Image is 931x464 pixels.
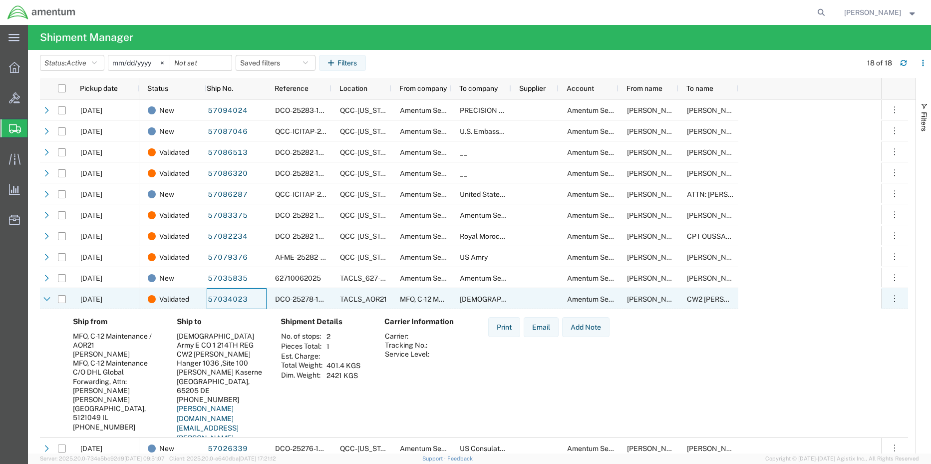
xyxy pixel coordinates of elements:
[567,84,594,92] span: Account
[567,445,640,453] span: Amentum Services, Inc
[340,295,387,303] span: TACLS_AOR21
[687,295,761,303] span: CW2 Michael DeGroff
[626,84,662,92] span: From name
[422,456,447,462] a: Support
[275,445,339,453] span: DCO-25276-169109
[687,190,834,198] span: ATTN: Richard Deasy, DOG-ICITAP Attache
[275,232,340,240] span: DCO-25282-169328
[80,169,102,177] span: 10/09/2025
[323,342,364,352] td: 1
[108,55,170,70] input: Not set
[567,106,640,114] span: Amentum Services, Inc
[339,84,367,92] span: Location
[281,371,323,381] th: Dim. Weight:
[80,106,102,114] span: 10/10/2025
[177,368,265,377] div: [PERSON_NAME] Kaserne
[765,455,919,463] span: Copyright © [DATE]-[DATE] Agistix Inc., All Rights Reserved
[460,295,616,303] span: US Army E CO 1 214TH REG
[281,342,323,352] th: Pieces Total:
[447,456,473,462] a: Feedback
[207,250,248,266] a: 57079376
[80,295,102,303] span: 10/07/2025
[319,55,366,71] button: Filters
[400,106,475,114] span: Amentum Services, Inc.
[687,106,744,114] span: KETAN DESAI
[687,148,744,156] span: Jeffrey Srock
[40,456,165,462] span: Server: 2025.20.0-734e5bc92d9
[687,253,744,261] span: Robert Kivlin
[281,332,323,342] th: No. of stops:
[170,55,232,70] input: Not set
[567,295,640,303] span: Amentum Services, Inc
[275,211,341,219] span: DCO-25282-169336
[627,253,684,261] span: Jason Martin
[66,59,86,67] span: Active
[340,253,395,261] span: QCC-Texas
[159,226,189,247] span: Validated
[340,169,395,177] span: QCC-Texas
[340,106,395,114] span: QCC-Texas
[400,211,475,219] span: Amentum Services, Inc.
[159,100,174,121] span: New
[567,211,640,219] span: Amentum Services, Inc
[73,395,161,423] div: [PERSON_NAME][GEOGRAPHIC_DATA], 5121049 IL
[80,190,102,198] span: 10/09/2025
[627,190,684,198] span: Jason Martin
[207,103,248,119] a: 57094024
[147,84,168,92] span: Status
[177,395,265,404] div: [PHONE_NUMBER]
[460,232,542,240] span: Royal Moroccan Air Force
[400,148,475,156] span: Amentum Services, Inc.
[920,112,928,131] span: Filters
[400,445,475,453] span: Amentum Services, Inc.
[384,317,464,326] h4: Carrier Information
[40,55,104,71] button: Status:Active
[177,317,265,326] h4: Ship to
[400,253,473,261] span: Amentum Services, Inc
[207,84,233,92] span: Ship No.
[567,127,640,135] span: Amentum Services, Inc
[281,361,323,371] th: Total Weight:
[340,445,395,453] span: QCC-Texas
[159,121,174,142] span: New
[687,169,920,177] span: james.sullivan@amentum.com
[159,289,189,310] span: Validated
[73,359,161,368] div: MFO, C-12 Maintenance
[844,7,901,18] span: Rebecca Thorstenson
[207,145,248,161] a: 57086513
[524,317,559,337] button: Email
[460,106,616,114] span: PRECISION ACCESSORIES AND INSTRUMENTS
[519,84,546,92] span: Supplier
[340,148,395,156] span: QCC-Texas
[567,190,640,198] span: Amentum Services, Inc
[687,445,744,453] span: Annah Gichimu
[400,274,475,282] span: Amentum Services, Inc.
[177,377,265,395] div: [GEOGRAPHIC_DATA], 65205 DE
[73,423,161,432] div: [PHONE_NUMBER]
[844,6,918,18] button: [PERSON_NAME]
[275,190,357,198] span: QCC-ICITAP-25282-0001
[159,247,189,268] span: Validated
[400,232,475,240] span: Amentum Services, Inc.
[177,350,265,359] div: CW2 [PERSON_NAME]
[323,361,364,371] td: 401.4 KGS
[627,295,684,303] span: Keith Teitsma
[340,127,395,135] span: QCC-Texas
[7,5,76,20] img: logo
[207,187,248,203] a: 57086287
[460,169,467,177] span: __
[567,253,640,261] span: Amentum Services, Inc
[340,232,395,240] span: QCC-Texas
[562,317,610,337] button: Add Note
[207,271,248,287] a: 57035835
[80,211,102,219] span: 10/09/2025
[207,229,248,245] a: 57082234
[400,190,473,198] span: Amentum Services, Inc
[567,169,640,177] span: Amentum Services, Inc
[627,106,684,114] span: Rebecca Thorstenson
[460,253,488,261] span: US Amry
[687,232,770,240] span: CPT OUSSAMA EL-MECH
[323,332,364,342] td: 2
[460,211,535,219] span: Amentum Services, Inc.
[124,456,165,462] span: [DATE] 09:51:07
